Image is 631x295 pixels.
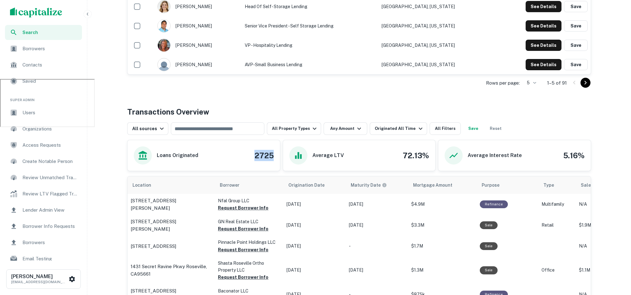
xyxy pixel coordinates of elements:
th: Type [538,176,576,194]
p: [STREET_ADDRESS] [131,243,176,250]
td: [GEOGRAPHIC_DATA], [US_STATE] [378,55,493,74]
span: Review LTV Flagged Transactions [22,190,78,198]
a: Users [5,105,82,120]
a: Organizations [5,121,82,136]
button: Save [564,59,588,70]
p: Nfal Group LLC [218,197,280,204]
div: Sale [480,266,498,274]
button: See Details [526,59,561,70]
a: Contacts [5,57,82,72]
div: Sale [480,221,498,229]
div: Review LTV Flagged Transactions [5,186,82,201]
span: Search [22,29,78,36]
span: Contacts [22,61,78,69]
span: Maturity dates displayed may be estimated. Please contact the lender for the most accurate maturi... [351,182,395,189]
p: Shasta Roseville Ortho Property LLC [218,260,280,273]
p: [DATE] [287,201,343,208]
button: See Details [526,40,561,51]
h4: 5.16% [563,150,585,161]
div: Originated All Time [375,125,424,132]
span: Review Unmatched Transactions [22,174,78,181]
p: Pinnacle Point Holdings LLC [218,239,280,246]
img: 1611758874143 [158,20,170,32]
p: Rows per page: [486,79,520,87]
span: Origination Date [288,181,333,189]
span: Access Requests [22,141,78,149]
p: Baconator LLC [218,288,280,294]
div: Maturity dates displayed may be estimated. Please contact the lender for the most accurate maturi... [351,182,387,189]
span: Users [22,109,78,116]
a: Access Requests [5,138,82,153]
div: This loan purpose was for refinancing [480,200,508,208]
p: $1.7M [411,243,474,249]
button: Any Amount [324,122,367,135]
a: Search [5,25,82,40]
span: Sale Amount [581,181,617,189]
button: Request Borrower Info [218,204,268,212]
span: Borrowers [22,239,78,246]
th: Location [128,176,215,194]
p: [STREET_ADDRESS][PERSON_NAME] [131,218,212,233]
h6: [PERSON_NAME] [11,274,67,279]
div: [PERSON_NAME] [157,39,238,52]
h4: 72.13% [403,150,429,161]
button: All sources [127,122,168,135]
button: Request Borrower Info [218,246,268,253]
span: Create Notable Person [22,158,78,165]
h4: Transactions Overview [127,106,209,117]
p: - [349,243,405,249]
button: See Details [526,1,561,12]
a: Lender Admin View [5,203,82,218]
h6: Average LTV [312,152,344,159]
p: [DATE] [287,222,343,229]
a: Saved [5,74,82,89]
p: Retail [542,222,573,229]
span: Borrower [220,181,239,189]
span: Purpose [482,181,508,189]
div: Chat Widget [600,245,631,275]
button: Request Borrower Info [218,225,268,233]
td: VP - Hospitality Lending [242,36,378,55]
h6: Maturity Date [351,182,381,189]
p: $4.9M [411,201,474,208]
p: 1–5 of 91 [547,79,567,87]
p: [DATE] [349,222,405,229]
span: Organizations [22,125,78,133]
a: Borrower Info Requests [5,219,82,234]
div: [PERSON_NAME] [157,58,238,71]
button: Save [564,20,588,32]
th: Purpose [477,176,538,194]
div: All sources [132,125,166,132]
button: Request Borrower Info [218,273,268,281]
button: All Property Types [267,122,321,135]
a: 1431 Secret Ravine Pkwy Roseville, CA95661 [131,263,212,278]
a: Borrowers [5,235,82,250]
p: $1.9M [579,222,629,229]
li: Super Admin [5,90,82,105]
p: Office [542,267,573,273]
h6: Loans Originated [157,152,198,159]
span: Email Testing [22,255,78,263]
div: Sale [480,242,498,250]
p: [EMAIL_ADDRESS][DOMAIN_NAME] [11,279,67,285]
button: Save your search to get updates of matches that match your search criteria. [463,122,483,135]
a: Borrowers [5,41,82,56]
a: Review Unmatched Transactions [5,170,82,185]
p: [DATE] [287,243,343,249]
span: Location [132,181,159,189]
button: Go to next page [580,78,590,88]
p: $3.3M [411,222,474,229]
button: See Details [526,20,561,32]
a: Email Testing [5,251,82,266]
